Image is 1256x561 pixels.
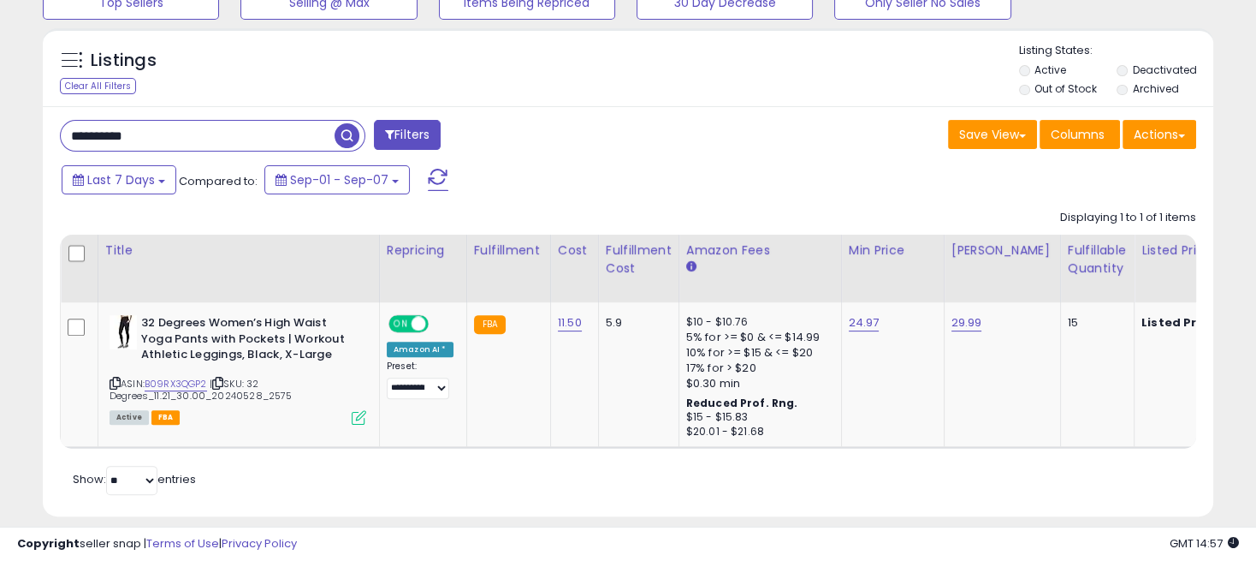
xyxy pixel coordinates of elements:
b: Listed Price: [1141,314,1219,331]
img: 316KCgN7w-L._SL40_.jpg [110,315,137,349]
div: Title [105,242,372,260]
span: 2025-09-15 14:57 GMT [1170,535,1239,552]
label: Active [1034,63,1066,77]
div: $15 - $15.83 [686,410,828,425]
div: ASIN: [110,315,366,423]
h5: Listings [91,49,157,73]
div: Amazon AI * [387,342,453,357]
button: Save View [948,120,1037,149]
a: 11.50 [558,314,582,331]
b: Reduced Prof. Rng. [686,396,798,410]
div: Min Price [849,242,937,260]
b: 32 Degrees Women’s High Waist Yoga Pants with Pockets | Workout Athletic Leggings, Black, X-Large [141,315,349,367]
a: B09RX3QGP2 [145,377,207,391]
button: Actions [1123,120,1196,149]
div: Fulfillment [474,242,543,260]
span: All listings currently available for purchase on Amazon [110,410,149,425]
div: 17% for > $20 [686,361,828,376]
div: 10% for >= $15 & <= $20 [686,345,828,361]
div: [PERSON_NAME] [951,242,1053,260]
div: seller snap | | [17,536,297,552]
a: 24.97 [849,314,880,331]
div: Displaying 1 to 1 of 1 items [1060,210,1196,226]
div: Fulfillment Cost [606,242,672,278]
div: Preset: [387,361,453,399]
div: Fulfillable Quantity [1068,242,1127,278]
span: FBA [151,410,181,425]
small: Amazon Fees. [686,260,696,275]
label: Deactivated [1133,63,1197,77]
div: $20.01 - $21.68 [686,425,828,439]
button: Columns [1040,120,1120,149]
div: $0.30 min [686,376,828,391]
div: Repricing [387,242,459,260]
small: FBA [474,315,506,334]
a: Terms of Use [146,535,219,552]
label: Archived [1133,81,1179,96]
span: Columns [1051,126,1105,143]
div: 15 [1068,315,1121,331]
strong: Copyright [17,535,80,552]
button: Last 7 Days [62,165,176,194]
p: Listing States: [1019,43,1213,59]
div: Clear All Filters [60,78,136,94]
span: OFF [426,317,453,331]
button: Sep-01 - Sep-07 [264,165,410,194]
label: Out of Stock [1034,81,1097,96]
span: Last 7 Days [87,171,155,188]
span: Compared to: [179,173,258,189]
span: Sep-01 - Sep-07 [290,171,388,188]
div: $10 - $10.76 [686,315,828,330]
span: | SKU: 32 Degrees_11.21_30.00_20240528_2575 [110,377,293,403]
span: ON [390,317,412,331]
a: 29.99 [951,314,982,331]
span: Show: entries [73,471,196,487]
a: Privacy Policy [222,535,297,552]
button: Filters [374,120,441,150]
div: Cost [558,242,591,260]
div: 5% for >= $0 & <= $14.99 [686,330,828,345]
div: Amazon Fees [686,242,834,260]
div: 5.9 [606,315,666,331]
